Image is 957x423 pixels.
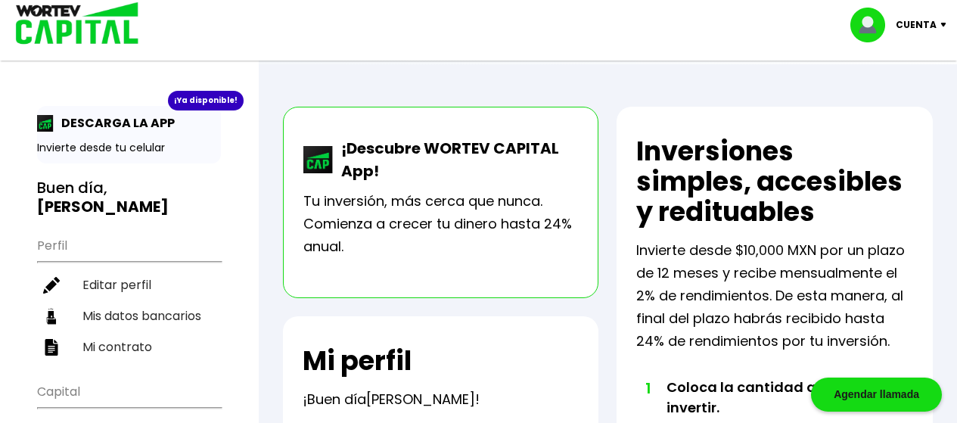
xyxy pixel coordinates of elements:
p: Invierte desde $10,000 MXN por un plazo de 12 meses y recibe mensualmente el 2% de rendimientos. ... [636,239,913,353]
a: Editar perfil [37,269,221,300]
p: ¡Descubre WORTEV CAPITAL App! [334,137,579,182]
img: icon-down [937,23,957,27]
p: Cuenta [896,14,937,36]
ul: Perfil [37,229,221,362]
img: app-icon [37,115,54,132]
a: Mi contrato [37,331,221,362]
a: Mis datos bancarios [37,300,221,331]
img: wortev-capital-app-icon [303,146,334,173]
p: Invierte desde tu celular [37,140,221,156]
img: editar-icon.952d3147.svg [43,277,60,294]
h2: Mi perfil [303,346,412,376]
img: contrato-icon.f2db500c.svg [43,339,60,356]
p: Tu inversión, más cerca que nunca. Comienza a crecer tu dinero hasta 24% anual. [303,190,579,258]
img: profile-image [850,8,896,42]
img: datos-icon.10cf9172.svg [43,308,60,325]
p: ¡Buen día ! [303,388,480,411]
h2: Inversiones simples, accesibles y redituables [636,136,913,227]
b: [PERSON_NAME] [37,196,169,217]
div: Agendar llamada [811,378,942,412]
span: [PERSON_NAME] [366,390,475,409]
span: 1 [644,377,651,400]
div: ¡Ya disponible! [168,91,244,110]
p: DESCARGA LA APP [54,114,175,132]
h3: Buen día, [37,179,221,216]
